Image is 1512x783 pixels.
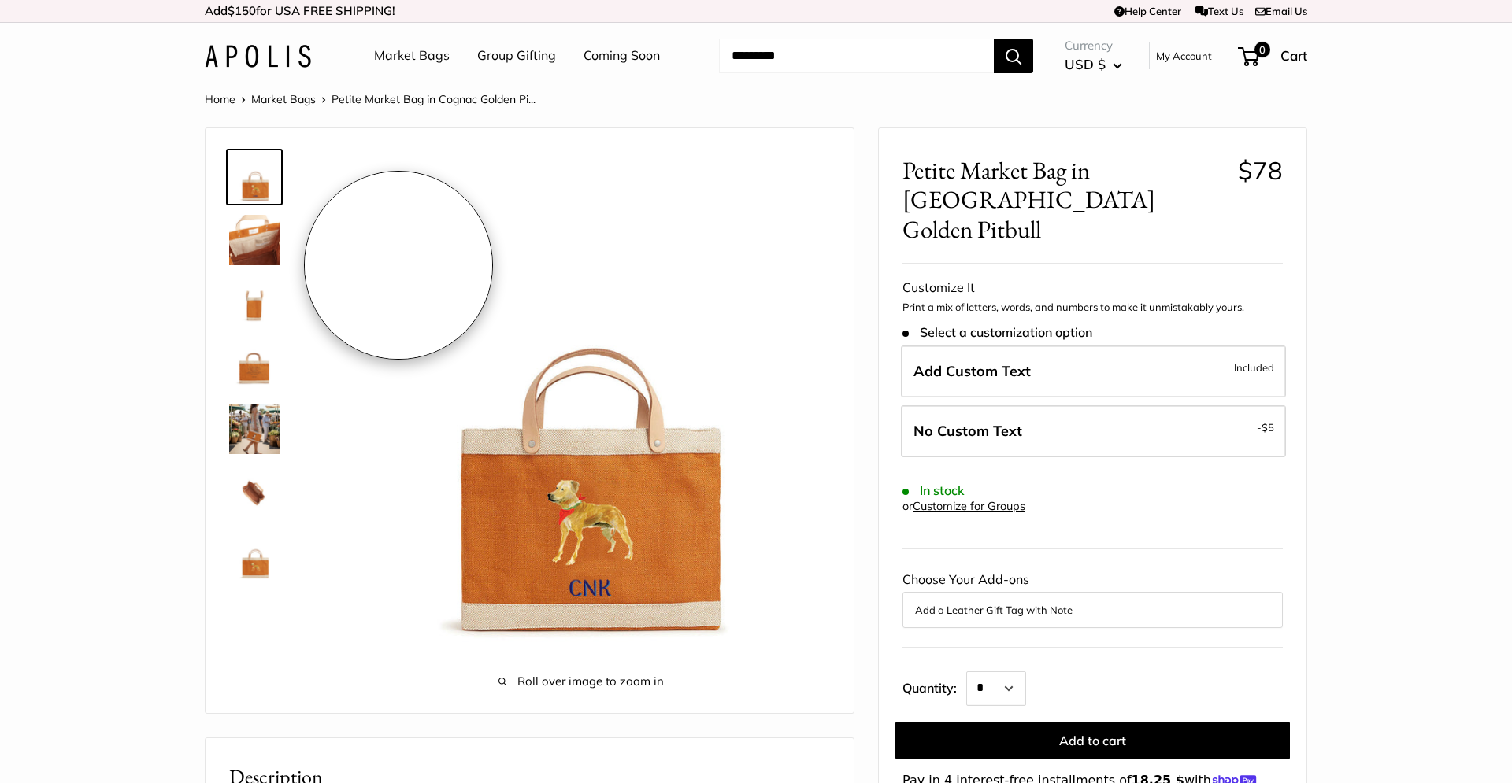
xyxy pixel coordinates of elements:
a: Customize for Groups [913,499,1025,513]
a: Petite Market Bag in Cognac Golden Pitbull [226,212,283,268]
span: Petite Market Bag in [GEOGRAPHIC_DATA] Golden Pitbull [902,156,1226,244]
button: Search [994,39,1033,73]
input: Search... [719,39,994,73]
span: In stock [902,483,965,498]
span: $78 [1238,155,1283,186]
div: Choose Your Add-ons [902,568,1283,628]
a: Petite Market Bag in Cognac Golden Pitbull [226,338,283,394]
img: Petite Market Bag in Cognac Golden Pitbull [332,152,830,650]
a: Home [205,92,235,106]
label: Leave Blank [901,405,1286,457]
a: Help Center [1114,5,1181,17]
img: Petite Market Bag in Cognac Golden Pitbull [229,278,280,328]
a: Market Bags [374,44,450,68]
span: - [1257,418,1274,437]
span: Add Custom Text [913,362,1031,380]
button: Add to cart [895,722,1290,759]
button: Add a Leather Gift Tag with Note [915,600,1270,619]
a: Coming Soon [584,44,660,68]
span: No Custom Text [913,422,1022,440]
span: $5 [1262,421,1274,434]
a: Petite Market Bag in Cognac Golden Pitbull [226,464,283,520]
img: Petite Market Bag in Cognac Golden Pitbull [229,152,280,202]
button: USD $ [1065,52,1122,77]
span: 0 [1254,42,1270,57]
span: Cart [1280,47,1307,64]
a: Petite Market Bag in Cognac Golden Pitbull [226,275,283,331]
a: Group Gifting [477,44,556,68]
nav: Breadcrumb [205,89,535,109]
img: Apolis [205,45,311,68]
a: My Account [1156,46,1212,65]
img: Petite Market Bag in Cognac Golden Pitbull [229,467,280,517]
span: Roll over image to zoom in [332,670,830,693]
img: Petite Market Bag in Cognac Golden Pitbull [229,404,280,454]
img: Petite Market Bag in Cognac Golden Pitbull [229,341,280,391]
span: $150 [228,3,256,18]
p: Print a mix of letters, words, and numbers to make it unmistakably yours. [902,300,1283,316]
a: Email Us [1255,5,1307,17]
label: Add Custom Text [901,345,1286,397]
span: Petite Market Bag in Cognac Golden Pi... [332,92,535,106]
span: USD $ [1065,56,1106,72]
a: Petite Market Bag in Cognac Golden Pitbull [226,149,283,205]
a: 0 Cart [1240,43,1307,68]
a: Market Bags [251,92,316,106]
label: Quantity: [902,667,966,706]
span: Included [1234,358,1274,377]
a: Petite Market Bag in Cognac Golden Pitbull [226,401,283,457]
div: or [902,496,1025,517]
div: Customize It [902,276,1283,300]
a: Text Us [1195,5,1243,17]
img: Petite Market Bag in Cognac Golden Pitbull [229,530,280,580]
span: Currency [1065,35,1122,57]
span: Select a customization option [902,325,1092,340]
img: Petite Market Bag in Cognac Golden Pitbull [229,215,280,265]
a: Petite Market Bag in Cognac Golden Pitbull [226,526,283,583]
